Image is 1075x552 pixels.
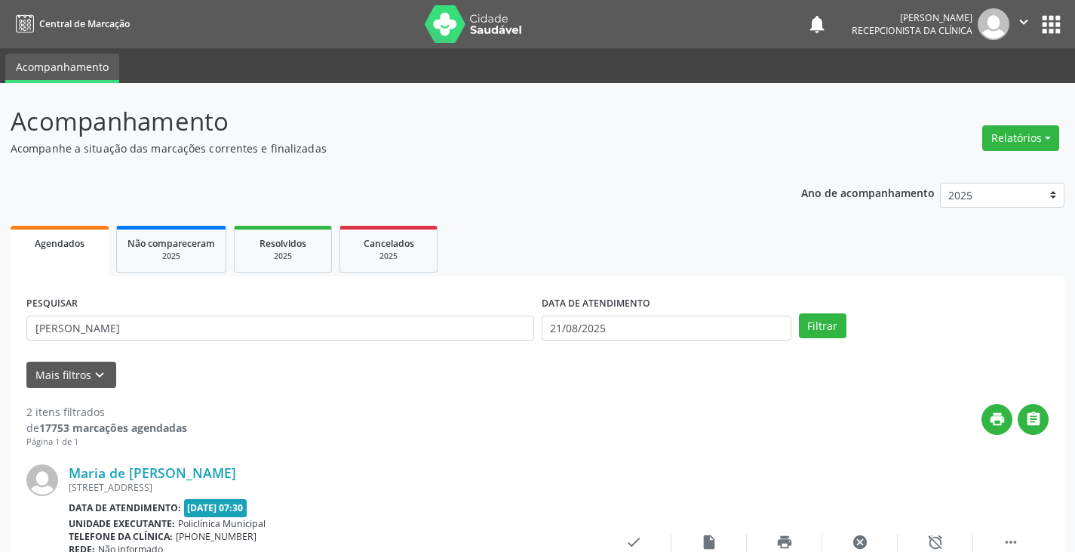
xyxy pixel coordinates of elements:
[26,404,187,420] div: 2 itens filtrados
[11,103,748,140] p: Acompanhamento
[776,534,793,550] i: print
[1009,8,1038,40] button: 
[39,421,187,435] strong: 17753 marcações agendadas
[364,237,414,250] span: Cancelados
[806,14,828,35] button: notifications
[11,11,130,36] a: Central de Marcação
[799,313,846,339] button: Filtrar
[1018,404,1049,435] button: 
[26,316,534,341] input: Nome, CNS
[26,436,187,449] div: Página 1 de 1
[69,481,596,494] div: [STREET_ADDRESS]
[11,140,748,156] p: Acompanhe a situação das marcações correntes e finalizadas
[989,411,1006,427] i: print
[127,251,215,262] div: 2025
[801,183,935,202] p: Ano de acompanhamento
[5,54,119,83] a: Acompanhamento
[1025,411,1042,427] i: 
[978,8,1009,40] img: img
[176,530,256,543] span: [PHONE_NUMBER]
[1038,11,1064,38] button: apps
[982,125,1059,151] button: Relatórios
[26,362,116,388] button: Mais filtroskeyboard_arrow_down
[351,251,426,262] div: 2025
[1003,534,1019,550] i: 
[91,367,108,384] i: keyboard_arrow_down
[39,17,130,30] span: Central de Marcação
[245,251,321,262] div: 2025
[542,292,650,316] label: DATA DE ATENDIMENTO
[69,464,236,481] a: Maria de [PERSON_NAME]
[69,530,173,543] b: Telefone da clínica:
[542,316,791,341] input: Selecione um intervalo
[852,11,972,24] div: [PERSON_NAME]
[69,517,175,530] b: Unidade executante:
[26,292,78,316] label: PESQUISAR
[927,534,944,550] i: alarm_off
[178,517,266,530] span: Policlínica Municipal
[981,404,1012,435] button: print
[852,24,972,37] span: Recepcionista da clínica
[26,420,187,436] div: de
[184,499,247,517] span: [DATE] 07:30
[260,237,306,250] span: Resolvidos
[127,237,215,250] span: Não compareceram
[852,534,868,550] i: cancel
[1015,14,1032,30] i: 
[69,501,181,514] b: Data de atendimento:
[35,237,84,250] span: Agendados
[701,534,717,550] i: insert_drive_file
[625,534,642,550] i: check
[26,464,58,496] img: img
